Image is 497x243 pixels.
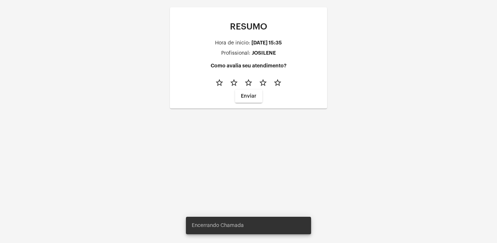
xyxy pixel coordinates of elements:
[241,94,257,99] span: Enviar
[221,51,250,56] div: Profissional:
[251,40,282,46] div: [DATE] 15:35
[230,78,238,87] mat-icon: star_border
[215,78,224,87] mat-icon: star_border
[192,222,244,229] span: Encerrando Chamada
[176,63,321,68] h4: Como avalia seu atendimento?
[215,40,250,46] div: Hora de inicio:
[259,78,267,87] mat-icon: star_border
[273,78,282,87] mat-icon: star_border
[252,50,276,56] div: JOSILENE
[244,78,253,87] mat-icon: star_border
[176,22,321,31] p: RESUMO
[235,90,262,103] button: Enviar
